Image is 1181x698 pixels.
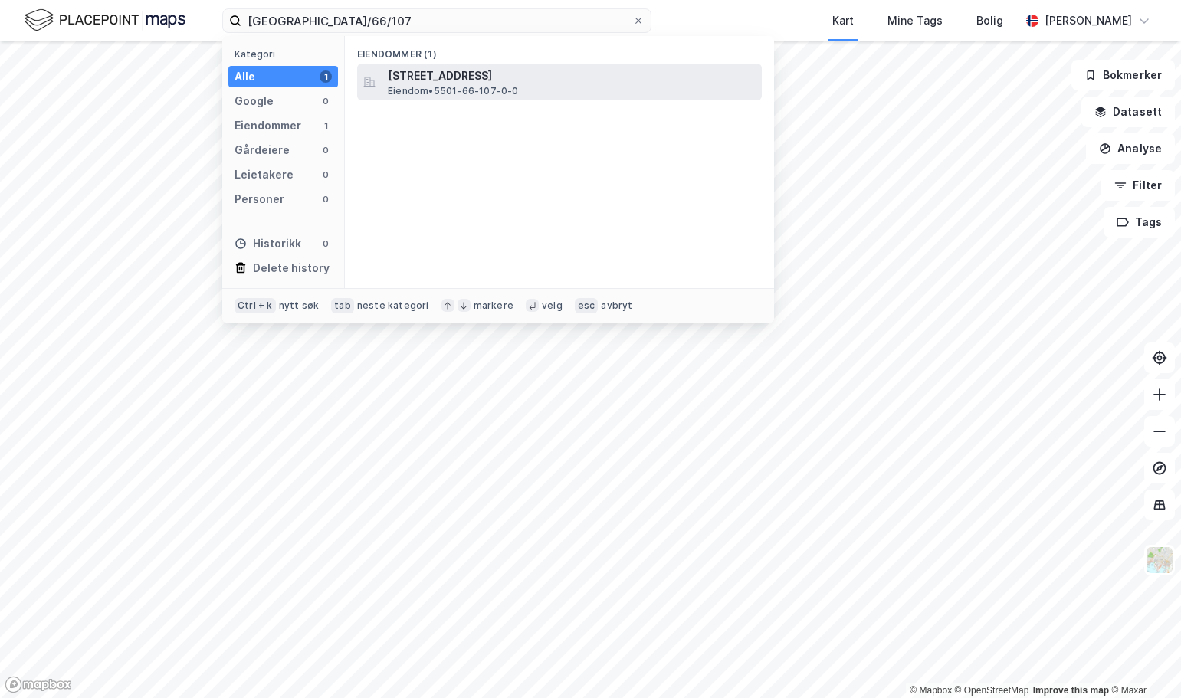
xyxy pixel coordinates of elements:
[320,193,332,205] div: 0
[279,300,320,312] div: nytt søk
[976,11,1003,30] div: Bolig
[887,11,943,30] div: Mine Tags
[575,298,599,313] div: esc
[235,48,338,60] div: Kategori
[235,165,294,184] div: Leietakere
[320,70,332,83] div: 1
[253,259,330,277] div: Delete history
[1145,546,1174,575] img: Z
[542,300,563,312] div: velg
[235,298,276,313] div: Ctrl + k
[345,36,774,64] div: Eiendommer (1)
[320,238,332,250] div: 0
[320,144,332,156] div: 0
[235,67,255,86] div: Alle
[320,120,332,132] div: 1
[331,298,354,313] div: tab
[1045,11,1132,30] div: [PERSON_NAME]
[235,141,290,159] div: Gårdeiere
[320,95,332,107] div: 0
[1071,60,1175,90] button: Bokmerker
[601,300,632,312] div: avbryt
[25,7,185,34] img: logo.f888ab2527a4732fd821a326f86c7f29.svg
[235,116,301,135] div: Eiendommer
[832,11,854,30] div: Kart
[388,67,756,85] span: [STREET_ADDRESS]
[1033,685,1109,696] a: Improve this map
[1086,133,1175,164] button: Analyse
[5,676,72,693] a: Mapbox homepage
[235,92,274,110] div: Google
[388,85,519,97] span: Eiendom • 5501-66-107-0-0
[1104,624,1181,698] iframe: Chat Widget
[357,300,429,312] div: neste kategori
[1101,170,1175,201] button: Filter
[1104,624,1181,698] div: Kontrollprogram for chat
[955,685,1029,696] a: OpenStreetMap
[235,190,284,208] div: Personer
[910,685,952,696] a: Mapbox
[1081,97,1175,127] button: Datasett
[474,300,513,312] div: markere
[235,234,301,253] div: Historikk
[1104,207,1175,238] button: Tags
[241,9,632,32] input: Søk på adresse, matrikkel, gårdeiere, leietakere eller personer
[320,169,332,181] div: 0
